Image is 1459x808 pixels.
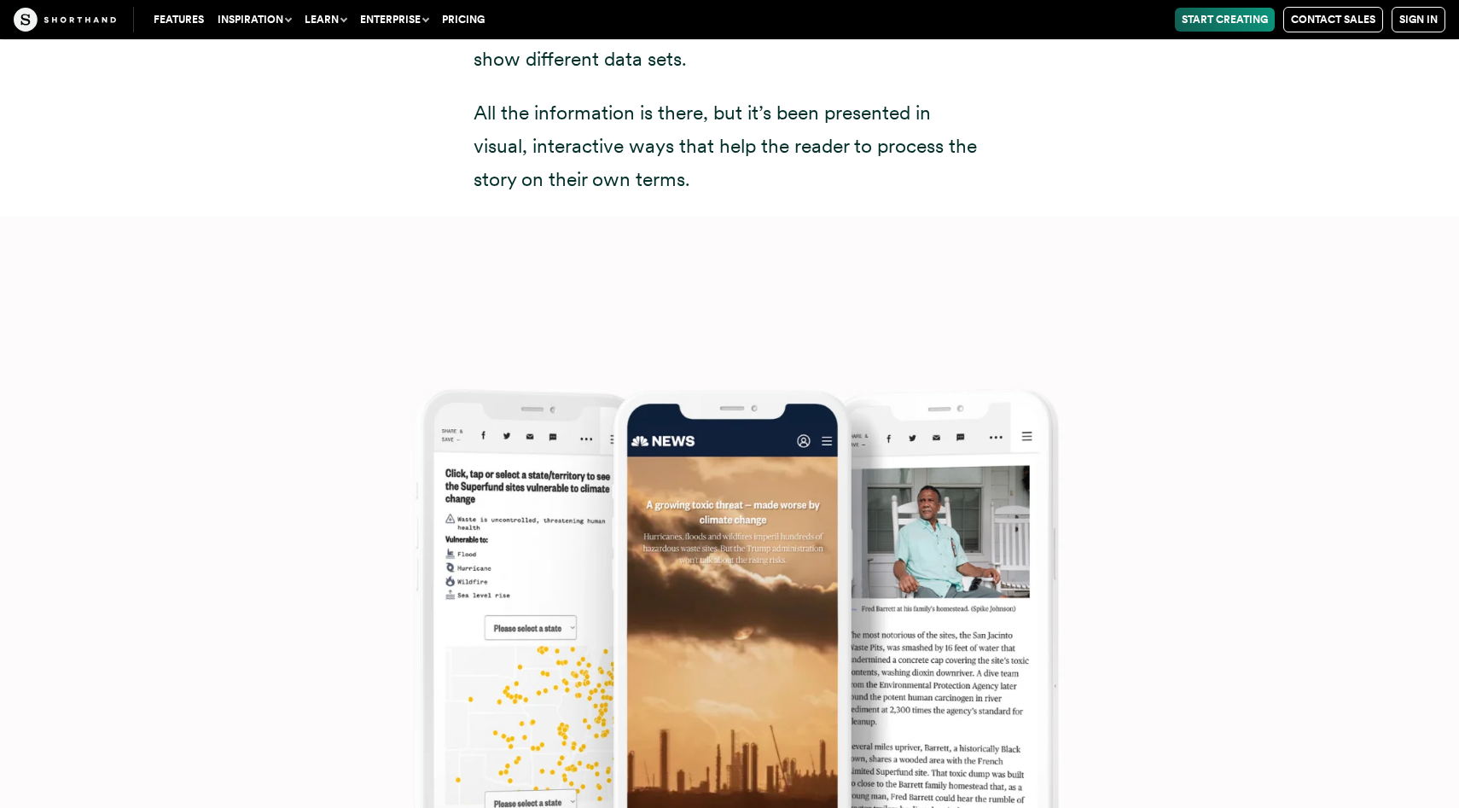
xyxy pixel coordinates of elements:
[298,8,353,32] button: Learn
[1392,7,1445,32] a: Sign in
[353,8,435,32] button: Enterprise
[14,8,116,32] img: The Craft
[147,8,211,32] a: Features
[474,96,985,196] p: All the information is there, but it’s been presented in visual, interactive ways that help the r...
[1175,8,1275,32] a: Start Creating
[435,8,491,32] a: Pricing
[1283,7,1383,32] a: Contact Sales
[211,8,298,32] button: Inspiration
